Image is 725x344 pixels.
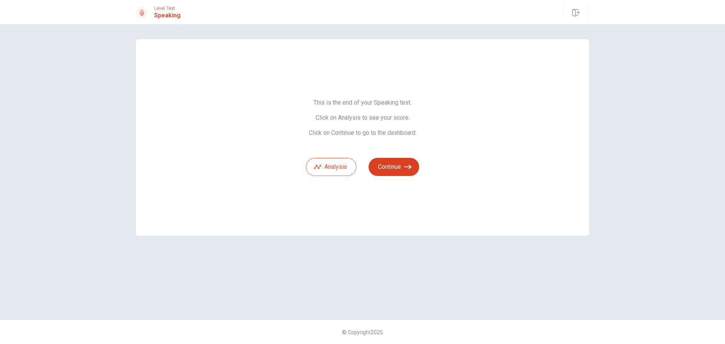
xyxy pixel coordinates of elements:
[154,6,180,11] span: Level Test
[306,158,356,176] button: Analysis
[154,11,180,20] h1: Speaking
[369,158,419,176] button: Continue
[306,99,419,137] span: This is the end of your Speaking test. Click on Analysis to see your score. Click on Continue to ...
[342,329,383,335] span: © Copyright 2025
